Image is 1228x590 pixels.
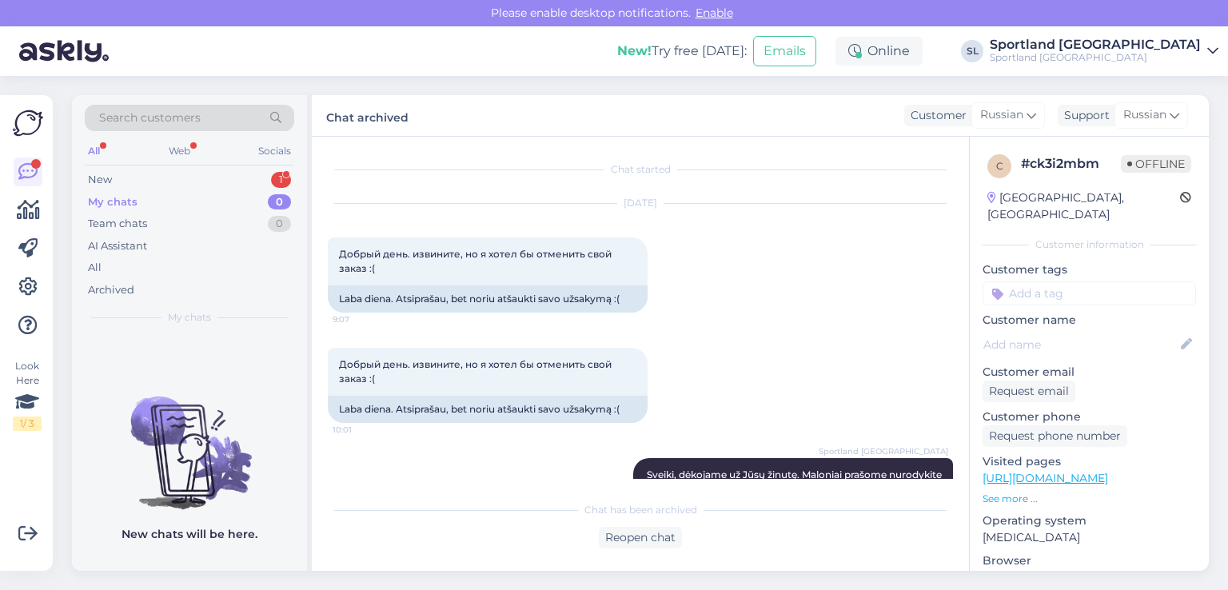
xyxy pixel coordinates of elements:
[88,238,147,254] div: AI Assistant
[990,38,1201,51] div: Sportland [GEOGRAPHIC_DATA]
[599,527,682,548] div: Reopen chat
[647,468,944,495] span: Sveiki, dėkojame už Jūsų žinutę. Maloniai prašome nurodykite savo užsakymo numerį. Patikrinsime u...
[584,503,697,517] span: Chat has been archived
[983,453,1196,470] p: Visited pages
[617,42,747,61] div: Try free [DATE]:
[85,141,103,161] div: All
[328,285,648,313] div: Laba diena. Atsiprašau, bet noriu atšaukti savo užsakymą :(
[983,381,1075,402] div: Request email
[819,445,948,457] span: Sportland [GEOGRAPHIC_DATA]
[983,425,1127,447] div: Request phone number
[983,512,1196,529] p: Operating system
[328,396,648,423] div: Laba diena. Atsiprašau, bet noriu atšaukti savo užsakymą :(
[835,37,923,66] div: Online
[99,110,201,126] span: Search customers
[328,162,953,177] div: Chat started
[996,160,1003,172] span: c
[617,43,652,58] b: New!
[268,194,291,210] div: 0
[961,40,983,62] div: SL
[983,364,1196,381] p: Customer email
[983,492,1196,506] p: See more ...
[983,471,1108,485] a: [URL][DOMAIN_NAME]
[122,526,257,543] p: New chats will be here.
[1121,155,1191,173] span: Offline
[983,281,1196,305] input: Add a tag
[13,359,42,431] div: Look Here
[983,336,1178,353] input: Add name
[1021,154,1121,173] div: # ck3i2mbm
[165,141,193,161] div: Web
[255,141,294,161] div: Socials
[904,107,967,124] div: Customer
[691,6,738,20] span: Enable
[983,552,1196,569] p: Browser
[271,172,291,188] div: 1
[983,312,1196,329] p: Customer name
[333,424,393,436] span: 10:01
[753,36,816,66] button: Emails
[990,51,1201,64] div: Sportland [GEOGRAPHIC_DATA]
[990,38,1218,64] a: Sportland [GEOGRAPHIC_DATA]Sportland [GEOGRAPHIC_DATA]
[88,216,147,232] div: Team chats
[983,529,1196,546] p: [MEDICAL_DATA]
[1123,106,1166,124] span: Russian
[72,368,307,512] img: No chats
[13,108,43,138] img: Askly Logo
[326,105,409,126] label: Chat archived
[88,282,134,298] div: Archived
[88,260,102,276] div: All
[339,248,614,274] span: Добрый день. извините, но я хотел бы отменить свой заказ :(
[983,409,1196,425] p: Customer phone
[88,172,112,188] div: New
[339,358,614,385] span: Добрый день. извините, но я хотел бы отменить свой заказ :(
[987,189,1180,223] div: [GEOGRAPHIC_DATA], [GEOGRAPHIC_DATA]
[328,196,953,210] div: [DATE]
[983,261,1196,278] p: Customer tags
[983,569,1196,586] p: Chrome [TECHNICAL_ID]
[333,313,393,325] span: 9:07
[1058,107,1110,124] div: Support
[168,310,211,325] span: My chats
[88,194,138,210] div: My chats
[13,417,42,431] div: 1 / 3
[983,237,1196,252] div: Customer information
[980,106,1023,124] span: Russian
[268,216,291,232] div: 0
